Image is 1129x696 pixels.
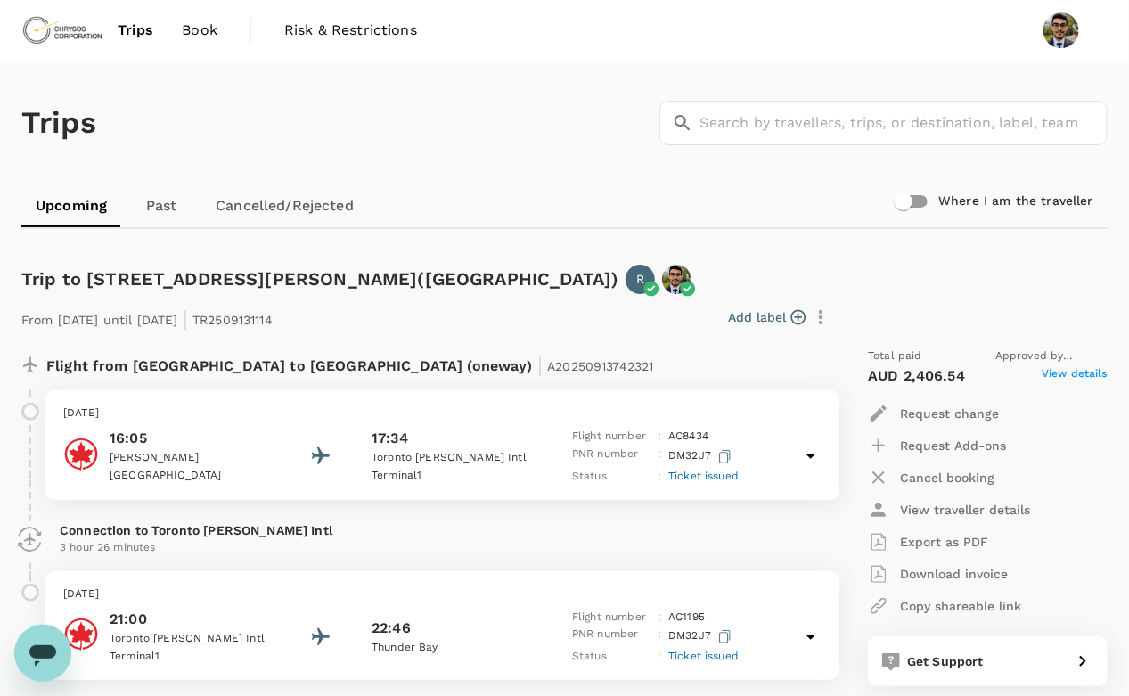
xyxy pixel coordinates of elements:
[900,437,1006,454] p: Request Add-ons
[668,446,735,468] p: DM32J7
[118,20,154,41] span: Trips
[110,648,270,666] p: Terminal 1
[372,618,411,639] p: 22:46
[868,590,1021,622] button: Copy shareable link
[900,565,1008,583] p: Download invoice
[14,625,71,682] iframe: Button to launch messaging window
[284,20,417,41] span: Risk & Restrictions
[907,654,984,668] span: Get Support
[21,301,273,333] p: From [DATE] until [DATE] TR2509131114
[668,428,708,446] p: AC 8434
[110,609,270,630] p: 21:00
[63,617,99,652] img: Air Canada
[63,585,822,603] p: [DATE]
[21,11,103,50] img: Chrysos Corporation
[1043,12,1079,48] img: Darshan Chauhan
[636,270,644,288] p: R
[938,192,1093,211] h6: Where I am the traveller
[182,20,217,41] span: Book
[658,609,661,626] p: :
[372,428,408,449] p: 17:34
[900,533,988,551] p: Export as PDF
[572,648,650,666] p: Status
[63,405,822,422] p: [DATE]
[662,265,691,294] img: avatar-673d91e4a1763.jpeg
[21,265,618,293] h6: Trip to [STREET_ADDRESS][PERSON_NAME]([GEOGRAPHIC_DATA])
[63,437,99,472] img: Air Canada
[658,468,661,486] p: :
[900,405,999,422] p: Request change
[372,467,532,485] p: Terminal 1
[1042,365,1108,387] span: View details
[372,449,532,467] p: Toronto [PERSON_NAME] Intl
[572,609,650,626] p: Flight number
[668,650,739,662] span: Ticket issued
[658,648,661,666] p: :
[60,539,825,557] p: 3 hour 26 minutes
[900,597,1021,615] p: Copy shareable link
[868,365,965,387] p: AUD 2,406.54
[868,558,1008,590] button: Download invoice
[572,468,650,486] p: Status
[668,470,739,482] span: Ticket issued
[995,348,1108,365] span: Approved by
[658,428,661,446] p: :
[21,61,96,184] h1: Trips
[728,308,806,326] button: Add label
[868,397,999,430] button: Request change
[572,626,650,648] p: PNR number
[572,446,650,468] p: PNR number
[868,462,994,494] button: Cancel booking
[121,184,201,227] a: Past
[547,359,653,373] span: A20250913742321
[900,469,994,487] p: Cancel booking
[668,609,705,626] p: AC 1195
[658,446,661,468] p: :
[110,630,270,648] p: Toronto [PERSON_NAME] Intl
[21,184,121,227] a: Upcoming
[110,449,270,485] p: [PERSON_NAME] [GEOGRAPHIC_DATA]
[372,639,532,657] p: Thunder Bay
[537,353,543,378] span: |
[201,184,368,227] a: Cancelled/Rejected
[668,626,735,648] p: DM32J7
[868,430,1006,462] button: Request Add-ons
[46,348,654,380] p: Flight from [GEOGRAPHIC_DATA] to [GEOGRAPHIC_DATA] (oneway)
[183,307,188,332] span: |
[60,521,825,539] p: Connection to Toronto [PERSON_NAME] Intl
[110,428,270,449] p: 16:05
[700,101,1108,145] input: Search by travellers, trips, or destination, label, team
[658,626,661,648] p: :
[868,494,1030,526] button: View traveller details
[572,428,650,446] p: Flight number
[900,501,1030,519] p: View traveller details
[868,526,988,558] button: Export as PDF
[868,348,922,365] span: Total paid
